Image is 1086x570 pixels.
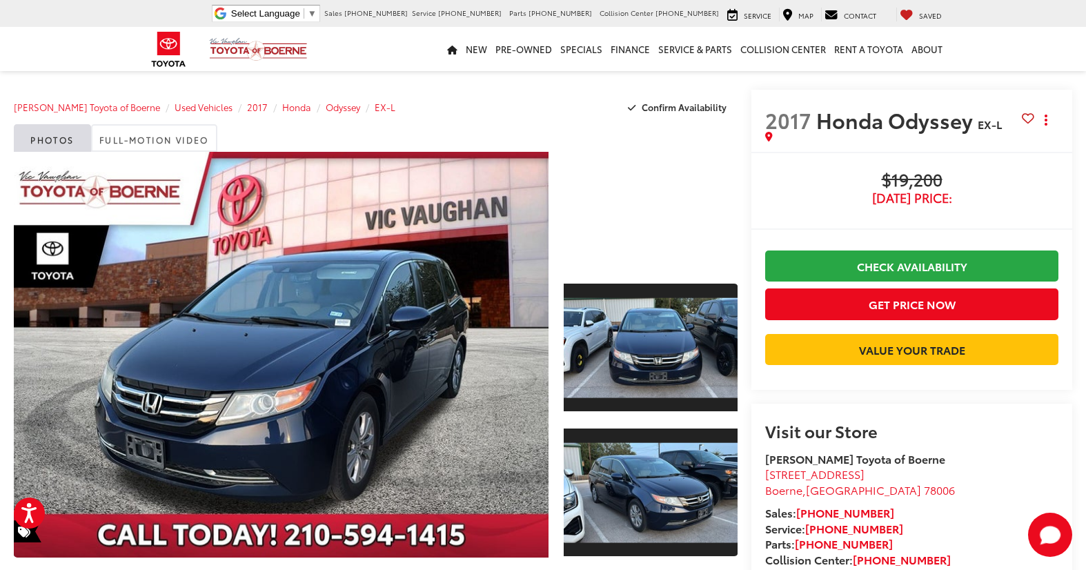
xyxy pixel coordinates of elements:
strong: Parts: [765,535,893,551]
span: ▼ [308,8,317,19]
img: 2017 Honda Odyssey EX-L [562,297,740,397]
a: [PHONE_NUMBER] [795,535,893,551]
span: EX-L [978,116,1002,132]
a: About [907,27,947,71]
a: Full-Motion Video [91,124,217,152]
a: Value Your Trade [765,334,1058,365]
span: Sales [324,8,342,18]
div: View Full-Motion Video [564,152,738,268]
span: Special [14,520,41,542]
span: Service [744,10,771,21]
span: Honda Odyssey [816,105,978,135]
span: Contact [844,10,876,21]
a: Map [779,8,817,21]
a: Service & Parts: Opens in a new tab [654,27,736,71]
span: [PHONE_NUMBER] [344,8,408,18]
h2: Visit our Store [765,422,1058,440]
a: Expand Photo 0 [14,152,549,558]
span: Service [412,8,436,18]
a: Photos [14,124,91,152]
a: 2017 [247,101,268,113]
span: , [765,482,955,498]
strong: Service: [765,520,903,536]
img: Toyota [143,27,195,72]
span: dropdown dots [1045,115,1047,126]
span: [DATE] Price: [765,191,1058,205]
span: ​ [304,8,304,19]
button: Actions [1034,108,1058,132]
span: [PHONE_NUMBER] [438,8,502,18]
span: Parts [509,8,526,18]
a: [PHONE_NUMBER] [805,520,903,536]
img: Vic Vaughan Toyota of Boerne [209,37,308,61]
button: Toggle Chat Window [1028,513,1072,557]
a: Home [443,27,462,71]
a: Expand Photo 2 [564,427,738,558]
button: Confirm Availability [620,95,738,119]
a: Odyssey [326,101,360,113]
a: EX-L [375,101,395,113]
span: [GEOGRAPHIC_DATA] [806,482,921,498]
img: 2017 Honda Odyssey EX-L [562,442,740,542]
strong: [PERSON_NAME] Toyota of Boerne [765,451,945,466]
span: $19,200 [765,170,1058,191]
strong: Collision Center: [765,551,951,567]
a: Collision Center [736,27,830,71]
a: [PHONE_NUMBER] [796,504,894,520]
a: Finance [606,27,654,71]
a: Check Availability [765,250,1058,282]
span: [PHONE_NUMBER] [655,8,719,18]
span: Select Language [231,8,300,19]
span: Saved [919,10,942,21]
strong: Sales: [765,504,894,520]
a: Pre-Owned [491,27,556,71]
span: [PHONE_NUMBER] [529,8,592,18]
a: Honda [282,101,311,113]
a: [PERSON_NAME] Toyota of Boerne [14,101,160,113]
span: Collision Center [600,8,653,18]
span: Confirm Availability [642,101,727,113]
a: Used Vehicles [175,101,233,113]
a: [STREET_ADDRESS] Boerne,[GEOGRAPHIC_DATA] 78006 [765,466,955,498]
a: New [462,27,491,71]
svg: Start Chat [1028,513,1072,557]
span: Map [798,10,813,21]
a: Specials [556,27,606,71]
a: Rent a Toyota [830,27,907,71]
span: 2017 [765,105,811,135]
a: Expand Photo 1 [564,282,738,413]
button: Get Price Now [765,288,1058,320]
img: 2017 Honda Odyssey EX-L [8,150,554,560]
a: My Saved Vehicles [896,8,945,21]
span: [STREET_ADDRESS] [765,466,865,482]
span: Boerne [765,482,802,498]
a: [PHONE_NUMBER] [853,551,951,567]
a: Contact [821,8,880,21]
span: 78006 [924,482,955,498]
a: Select Language​ [231,8,317,19]
a: Service [724,8,775,21]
